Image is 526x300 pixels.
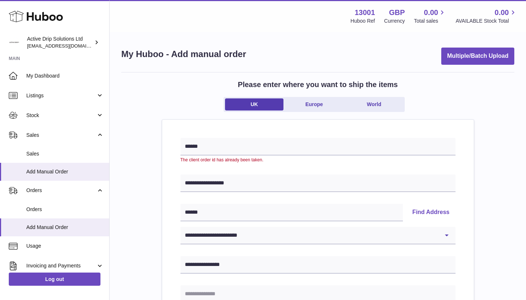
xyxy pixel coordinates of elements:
a: Europe [285,98,343,110]
span: Sales [26,150,104,157]
a: UK [225,98,283,110]
button: Multiple/Batch Upload [441,48,514,65]
div: Currency [384,18,405,25]
h2: Please enter where you want to ship the items [238,80,398,90]
span: Orders [26,187,96,194]
span: Add Manual Order [26,224,104,231]
div: Active Drip Solutions Ltd [27,35,93,49]
span: 0.00 [424,8,438,18]
img: info@activedrip.com [9,37,20,48]
span: Total sales [414,18,446,25]
a: 0.00 AVAILABLE Stock Total [456,8,517,25]
span: My Dashboard [26,72,104,79]
strong: 13001 [355,8,375,18]
span: Sales [26,132,96,139]
button: Find Address [407,204,456,221]
span: Stock [26,112,96,119]
span: Invoicing and Payments [26,262,96,269]
span: Orders [26,206,104,213]
div: Huboo Ref [351,18,375,25]
a: 0.00 Total sales [414,8,446,25]
div: The client order id has already been taken. [180,157,456,163]
a: World [345,98,403,110]
span: Add Manual Order [26,168,104,175]
span: 0.00 [495,8,509,18]
span: AVAILABLE Stock Total [456,18,517,25]
strong: GBP [389,8,405,18]
h1: My Huboo - Add manual order [121,48,246,60]
span: [EMAIL_ADDRESS][DOMAIN_NAME] [27,43,107,49]
span: Listings [26,92,96,99]
span: Usage [26,243,104,250]
a: Log out [9,273,100,286]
